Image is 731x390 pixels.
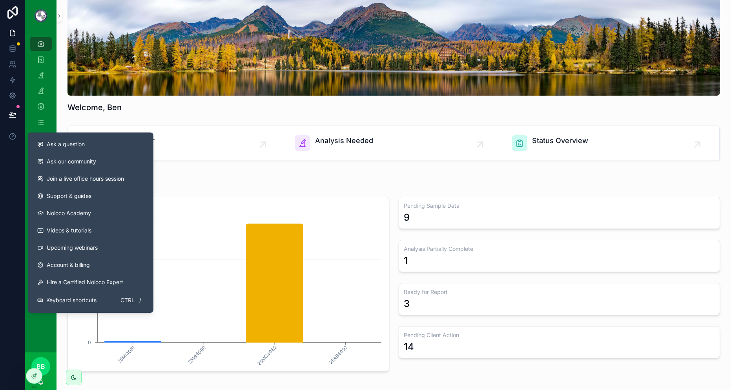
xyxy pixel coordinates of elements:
[117,345,136,364] tspan: 25MI4081
[328,345,349,365] tspan: 25AB4097
[73,216,384,366] div: chart
[47,140,85,148] span: Ask a question
[47,192,91,200] span: Support & guides
[35,9,47,22] img: App logo
[31,274,150,291] button: Hire a Certified Noloco Expert
[285,126,503,160] a: Analysis Needed
[31,291,150,310] button: Keyboard shortcutsCtrl/
[31,239,150,256] a: Upcoming webinars
[31,205,150,222] a: Noloco Academy
[404,245,715,253] h3: Analysis Partially Complete
[47,209,91,217] span: Noloco Academy
[31,170,150,187] a: Join a live office hours session
[404,288,715,296] h3: Ready for Report
[404,297,410,310] div: 3
[31,136,150,153] button: Ask a question
[47,227,91,234] span: Videos & tutorials
[404,211,410,224] div: 9
[404,331,715,339] h3: Pending Client Action
[36,362,45,371] span: BB
[532,135,588,146] span: Status Overview
[46,296,97,304] span: Keyboard shortcuts
[31,222,150,239] a: Videos & tutorials
[47,261,90,269] span: Account & billing
[67,102,122,113] h1: Welcome, Ben
[404,254,408,267] div: 1
[502,126,720,160] a: Status Overview
[120,296,135,305] span: Ctrl
[256,345,278,366] tspan: 25MC4082
[404,341,414,353] div: 14
[68,126,285,160] a: New Work Order
[73,202,384,213] h3: Ready for Report
[31,256,150,274] a: Account & billing
[137,297,143,303] span: /
[31,153,150,170] a: Ask our community
[88,339,91,345] tspan: 0
[47,158,96,165] span: Ask our community
[25,31,57,265] div: scrollable content
[404,202,715,210] h3: Pending Sample Data
[47,278,123,286] span: Hire a Certified Noloco Expert
[186,345,207,365] tspan: 25MI4080
[315,135,373,146] span: Analysis Needed
[47,175,124,183] span: Join a live office hours session
[47,244,98,252] span: Upcoming webinars
[31,187,150,205] a: Support & guides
